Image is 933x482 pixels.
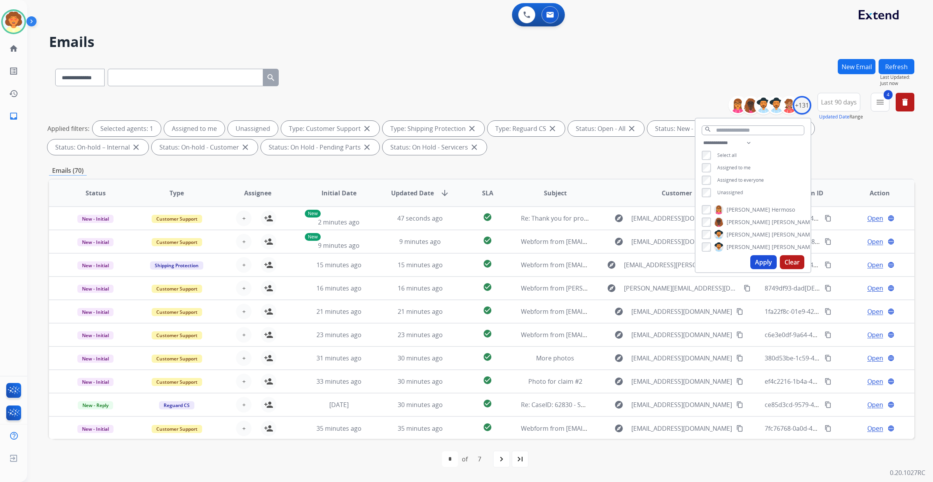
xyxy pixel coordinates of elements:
[825,215,832,222] mat-icon: content_copy
[305,233,321,241] p: New
[900,97,910,107] mat-icon: delete
[318,241,360,250] span: 9 minutes ago
[888,285,895,292] mat-icon: language
[228,121,278,136] div: Unassigned
[879,59,914,74] button: Refresh
[515,454,525,464] mat-icon: last_page
[236,421,252,436] button: +
[242,237,246,246] span: +
[867,330,883,339] span: Open
[736,378,743,385] mat-icon: content_copy
[880,80,914,87] span: Just now
[152,238,202,246] span: Customer Support
[78,401,113,409] span: New - Reply
[159,401,194,409] span: Reguard CS
[242,400,246,409] span: +
[77,425,114,433] span: New - Initial
[399,237,441,246] span: 9 minutes ago
[888,261,895,268] mat-icon: language
[568,121,644,136] div: Status: Open - All
[483,306,492,315] mat-icon: check_circle
[316,377,362,386] span: 33 minutes ago
[631,400,732,409] span: [EMAIL_ADDRESS][DOMAIN_NAME]
[86,188,106,198] span: Status
[9,89,18,98] mat-icon: history
[264,330,273,339] mat-icon: person_add
[236,374,252,389] button: +
[727,231,770,238] span: [PERSON_NAME]
[398,377,443,386] span: 30 minutes ago
[49,34,914,50] h2: Emails
[631,237,732,246] span: [EMAIL_ADDRESS][DOMAIN_NAME]
[607,284,616,293] mat-icon: explore
[169,188,184,198] span: Type
[242,377,246,386] span: +
[483,212,492,222] mat-icon: check_circle
[614,424,624,433] mat-icon: explore
[398,261,443,269] span: 15 minutes ago
[631,377,732,386] span: [EMAIL_ADDRESS][DOMAIN_NAME]
[888,308,895,315] mat-icon: language
[316,307,362,316] span: 21 minutes ago
[818,93,860,111] button: Last 90 days
[242,307,246,316] span: +
[825,355,832,362] mat-icon: content_copy
[398,424,443,433] span: 35 minutes ago
[521,424,697,433] span: Webform from [EMAIL_ADDRESS][DOMAIN_NAME] on [DATE]
[242,260,246,270] span: +
[264,400,273,409] mat-icon: person_add
[825,378,832,385] mat-icon: content_copy
[398,307,443,316] span: 21 minutes ago
[236,397,252,412] button: +
[821,101,857,104] span: Last 90 days
[467,124,477,133] mat-icon: close
[316,284,362,292] span: 16 minutes ago
[9,44,18,53] mat-icon: home
[521,237,697,246] span: Webform from [EMAIL_ADDRESS][DOMAIN_NAME] on [DATE]
[440,188,449,198] mat-icon: arrow_downward
[631,353,732,363] span: [EMAIL_ADDRESS][DOMAIN_NAME]
[164,121,225,136] div: Assigned to me
[305,210,321,218] p: New
[780,255,804,269] button: Clear
[624,260,739,270] span: [EMAIL_ADDRESS][PERSON_NAME][DOMAIN_NAME]
[888,331,895,338] mat-icon: language
[888,425,895,432] mat-icon: language
[77,215,114,223] span: New - Initial
[888,401,895,408] mat-icon: language
[264,260,273,270] mat-icon: person_add
[152,425,202,433] span: Customer Support
[152,378,202,386] span: Customer Support
[93,121,161,136] div: Selected agents: 1
[398,400,443,409] span: 30 minutes ago
[871,93,889,111] button: 4
[614,307,624,316] mat-icon: explore
[264,237,273,246] mat-icon: person_add
[867,237,883,246] span: Open
[614,330,624,339] mat-icon: explore
[867,214,883,223] span: Open
[536,354,574,362] span: More photos
[483,282,492,292] mat-icon: check_circle
[242,353,246,363] span: +
[647,121,729,136] div: Status: New - Initial
[819,113,863,120] span: Range
[152,331,202,339] span: Customer Support
[266,73,276,82] mat-icon: search
[383,139,487,155] div: Status: On Hold - Servicers
[888,238,895,245] mat-icon: language
[236,350,252,366] button: +
[627,124,636,133] mat-icon: close
[483,423,492,432] mat-icon: check_circle
[264,424,273,433] mat-icon: person_add
[727,218,770,226] span: [PERSON_NAME]
[624,284,739,293] span: [PERSON_NAME][EMAIL_ADDRESS][DOMAIN_NAME]
[521,331,697,339] span: Webform from [EMAIL_ADDRESS][DOMAIN_NAME] on [DATE]
[47,124,89,133] p: Applied filters:
[483,399,492,408] mat-icon: check_circle
[736,355,743,362] mat-icon: content_copy
[242,284,246,293] span: +
[77,331,114,339] span: New - Initial
[152,308,202,316] span: Customer Support
[765,377,882,386] span: ef4c2216-1b4a-464c-89d7-3c4b0bf38b82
